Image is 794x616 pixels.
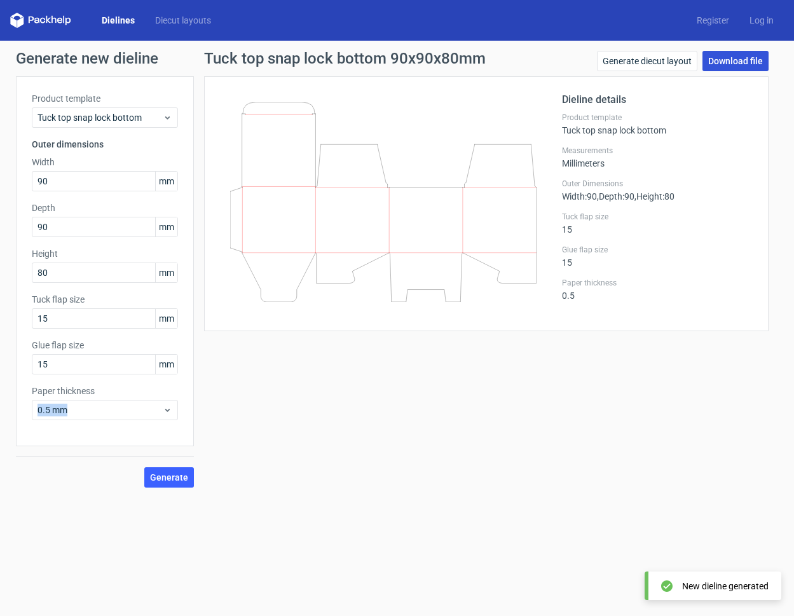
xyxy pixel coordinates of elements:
[32,138,178,151] h3: Outer dimensions
[32,339,178,352] label: Glue flap size
[634,191,674,202] span: , Height : 80
[38,111,163,124] span: Tuck top snap lock bottom
[32,293,178,306] label: Tuck flap size
[562,278,753,301] div: 0.5
[562,245,753,255] label: Glue flap size
[32,92,178,105] label: Product template
[92,14,145,27] a: Dielines
[562,113,753,135] div: Tuck top snap lock bottom
[145,14,221,27] a: Diecut layouts
[32,202,178,214] label: Depth
[562,113,753,123] label: Product template
[562,191,597,202] span: Width : 90
[16,51,779,66] h1: Generate new dieline
[562,179,753,189] label: Outer Dimensions
[155,172,177,191] span: mm
[597,191,634,202] span: , Depth : 90
[562,245,753,268] div: 15
[155,217,177,236] span: mm
[682,580,769,592] div: New dieline generated
[155,309,177,328] span: mm
[32,156,178,168] label: Width
[155,355,177,374] span: mm
[32,385,178,397] label: Paper thickness
[204,51,486,66] h1: Tuck top snap lock bottom 90x90x80mm
[687,14,739,27] a: Register
[562,146,753,156] label: Measurements
[155,263,177,282] span: mm
[32,247,178,260] label: Height
[562,212,753,235] div: 15
[150,473,188,482] span: Generate
[562,278,753,288] label: Paper thickness
[562,92,753,107] h2: Dieline details
[562,212,753,222] label: Tuck flap size
[739,14,784,27] a: Log in
[562,146,753,168] div: Millimeters
[702,51,769,71] a: Download file
[144,467,194,488] button: Generate
[38,404,163,416] span: 0.5 mm
[597,51,697,71] a: Generate diecut layout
